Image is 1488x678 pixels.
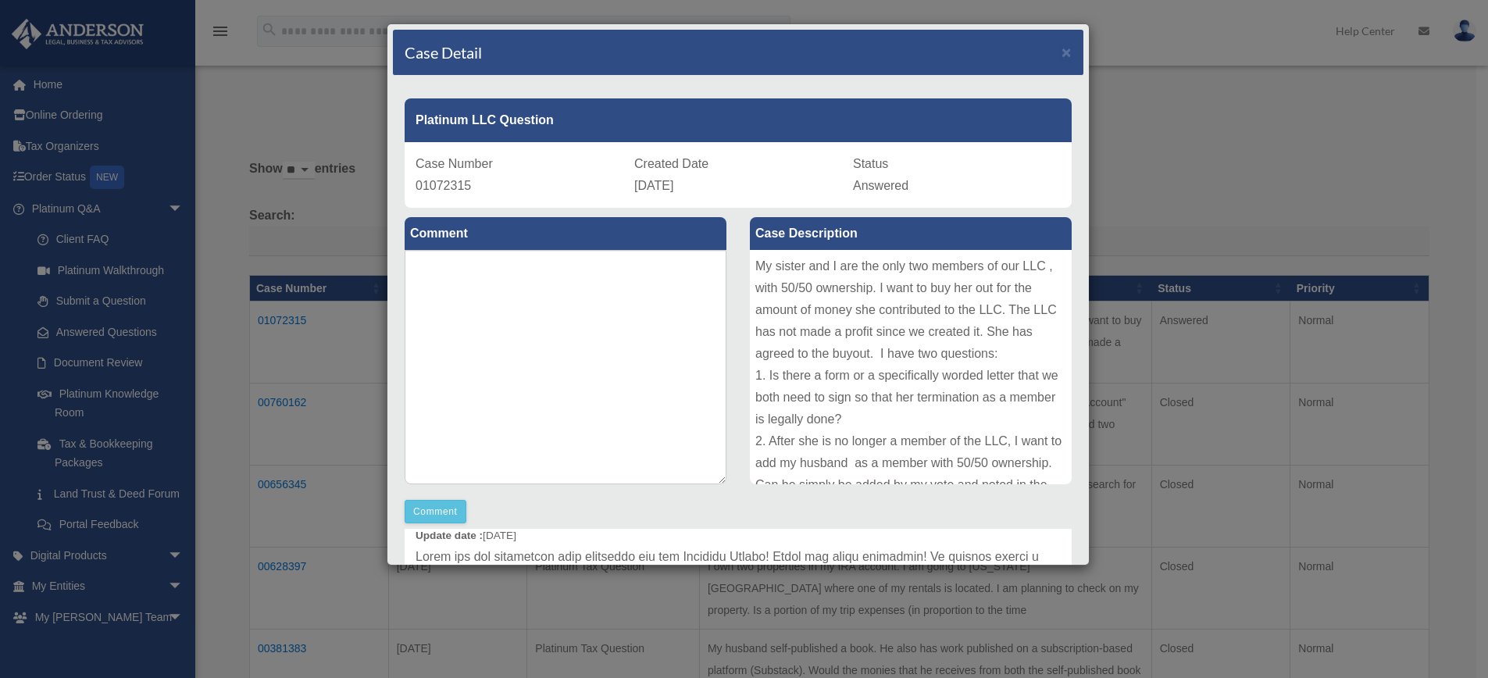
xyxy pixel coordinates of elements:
button: Close [1062,44,1072,60]
h4: Case Detail [405,41,482,63]
span: [DATE] [634,179,673,192]
b: Update date : [416,530,483,541]
span: Case Number [416,157,493,170]
button: Comment [405,500,466,523]
span: Answered [853,179,908,192]
div: Platinum LLC Question [405,98,1072,142]
span: Created Date [634,157,708,170]
span: 01072315 [416,179,471,192]
span: Status [853,157,888,170]
label: Case Description [750,217,1072,250]
span: × [1062,43,1072,61]
label: Comment [405,217,726,250]
small: [DATE] [416,530,516,541]
div: My sister and I are the only two members of our LLC , with 50/50 ownership. I want to buy her out... [750,250,1072,484]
